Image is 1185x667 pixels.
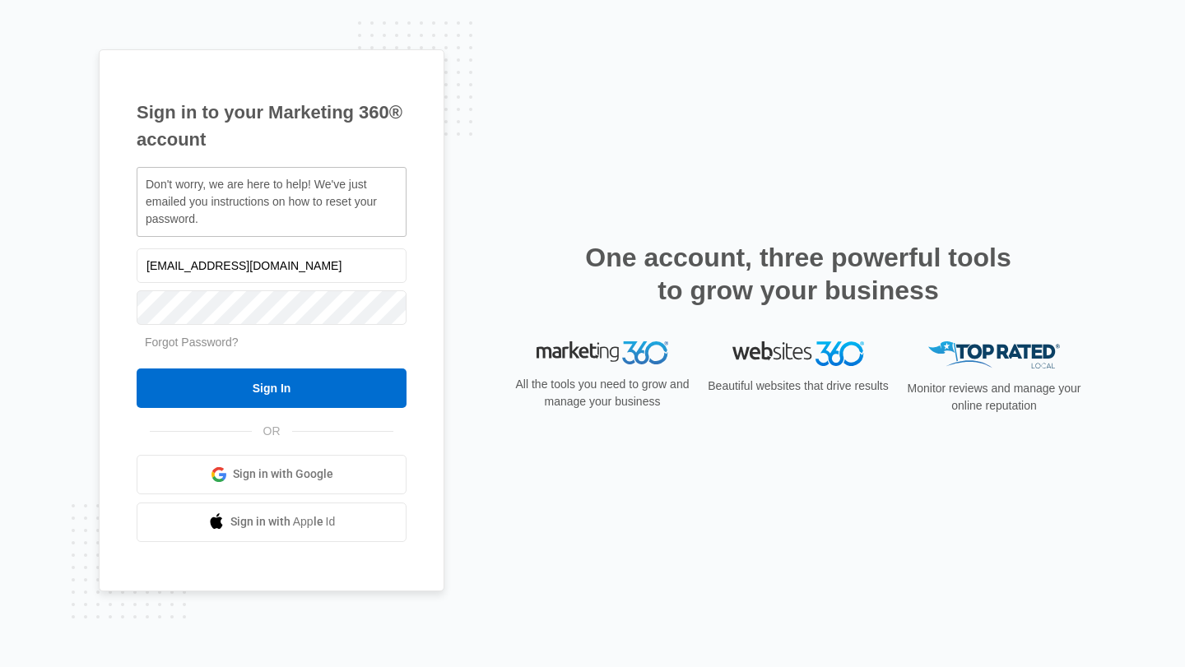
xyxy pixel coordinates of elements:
p: Monitor reviews and manage your online reputation [902,380,1086,415]
span: Sign in with Google [233,466,333,483]
a: Sign in with Google [137,455,407,494]
img: Websites 360 [732,341,864,365]
img: Marketing 360 [537,341,668,364]
h2: One account, three powerful tools to grow your business [580,241,1016,307]
img: Top Rated Local [928,341,1060,368]
input: Email [137,248,407,283]
p: All the tools you need to grow and manage your business [510,376,695,410]
h1: Sign in to your Marketing 360® account [137,99,407,153]
span: Sign in with Apple Id [230,513,336,530]
input: Sign In [137,368,407,408]
a: Sign in with Apple Id [137,503,407,542]
span: Don't worry, we are here to help! We've just emailed you instructions on how to reset your password. [146,178,377,225]
a: Forgot Password? [145,336,239,349]
span: OR [252,423,292,440]
p: Beautiful websites that drive results [706,378,890,395]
